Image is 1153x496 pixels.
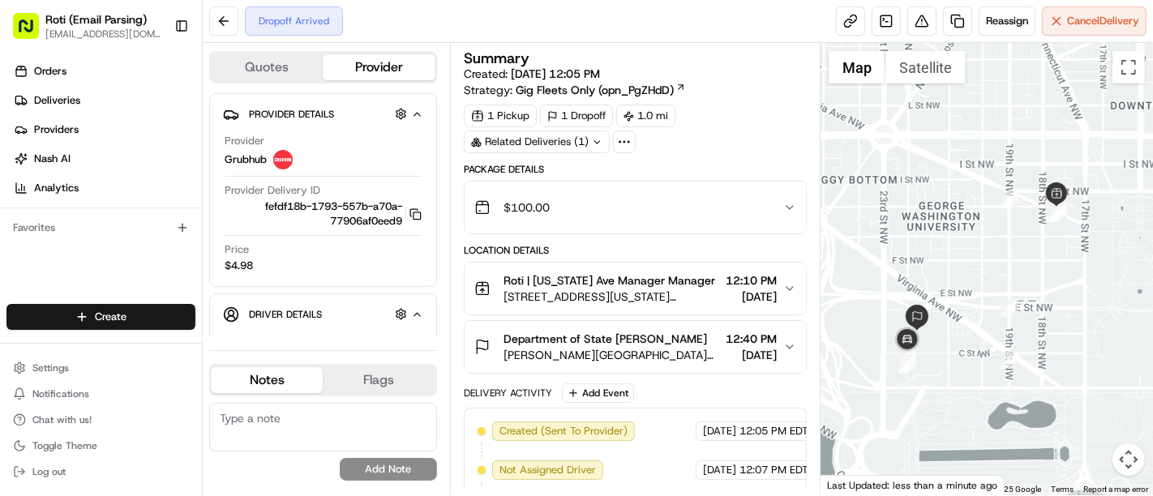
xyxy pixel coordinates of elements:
[34,181,79,195] span: Analytics
[55,170,205,183] div: We're available if you need us!
[504,347,719,363] span: [PERSON_NAME][GEOGRAPHIC_DATA][STREET_ADDRESS][US_STATE][GEOGRAPHIC_DATA]
[249,308,322,321] span: Driver Details
[504,289,719,305] span: [STREET_ADDRESS][US_STATE][US_STATE]
[726,272,777,289] span: 12:10 PM
[465,182,806,233] button: $100.00
[464,66,600,82] span: Created:
[6,434,195,457] button: Toggle Theme
[504,331,707,347] span: Department of State [PERSON_NAME]
[829,51,885,83] button: Show street map
[16,236,29,249] div: 📗
[6,6,168,45] button: Roti (Email Parsing)[EMAIL_ADDRESS][DOMAIN_NAME]
[464,130,610,153] div: Related Deliveries (1)
[616,105,675,127] div: 1.0 mi
[511,66,600,81] span: [DATE] 12:05 PM
[1048,204,1066,222] div: 3
[739,463,808,477] span: 12:07 PM EDT
[1001,299,1018,317] div: 5
[465,321,806,373] button: Department of State [PERSON_NAME][PERSON_NAME][GEOGRAPHIC_DATA][STREET_ADDRESS][US_STATE][GEOGRAP...
[55,154,266,170] div: Start new chat
[225,199,422,229] button: fefdf18b-1793-557b-a70a-77906af0eed9
[726,289,777,305] span: [DATE]
[516,82,674,98] span: Gig Fleets Only (opn_PgZHdD)
[45,11,147,28] button: Roti (Email Parsing)
[225,259,253,273] span: $4.98
[465,263,806,314] button: Roti | [US_STATE] Ave Manager Manager[STREET_ADDRESS][US_STATE][US_STATE]12:10 PM[DATE]
[898,355,916,373] div: 9
[131,228,267,257] a: 💻API Documentation
[6,383,195,405] button: Notifications
[223,301,423,327] button: Driver Details
[726,331,777,347] span: 12:40 PM
[249,108,334,121] span: Provider Details
[464,244,807,257] div: Location Details
[10,228,131,257] a: 📗Knowledge Base
[6,357,195,379] button: Settings
[32,465,66,478] span: Log out
[1042,6,1147,36] button: CancelDelivery
[499,463,596,477] span: Not Assigned Driver
[34,122,79,137] span: Providers
[137,236,150,249] div: 💻
[34,64,66,79] span: Orders
[1049,204,1067,222] div: 1
[223,100,423,127] button: Provider Details
[739,424,808,438] span: 12:05 PM EDT
[464,51,529,66] h3: Summary
[825,474,878,495] a: Open this area in Google Maps (opens a new window)
[821,475,1005,495] div: Last Updated: less than a minute ago
[211,367,323,393] button: Notes
[6,460,195,483] button: Log out
[6,215,195,241] div: Favorites
[6,58,202,84] a: Orders
[6,408,195,431] button: Chat with us!
[323,367,435,393] button: Flags
[1045,203,1063,220] div: 2
[42,104,268,121] input: Clear
[161,274,196,286] span: Pylon
[95,310,126,324] span: Create
[153,234,260,250] span: API Documentation
[16,15,49,48] img: Nash
[225,134,264,148] span: Provider
[516,82,686,98] a: Gig Fleets Only (opn_PgZHdD)
[32,387,89,400] span: Notifications
[562,383,634,403] button: Add Event
[32,413,92,426] span: Chat with us!
[464,163,807,176] div: Package Details
[32,361,69,374] span: Settings
[1083,485,1148,494] a: Report a map error
[211,54,323,80] button: Quotes
[464,105,537,127] div: 1 Pickup
[1051,485,1074,494] a: Terms (opens in new tab)
[540,105,613,127] div: 1 Dropoff
[703,424,736,438] span: [DATE]
[225,242,249,257] span: Price
[225,334,253,348] span: Name
[464,387,552,400] div: Delivery Activity
[45,28,161,41] button: [EMAIL_ADDRESS][DOMAIN_NAME]
[16,64,295,90] p: Welcome 👋
[6,146,202,172] a: Nash AI
[1067,14,1139,28] span: Cancel Delivery
[885,51,966,83] button: Show satellite imagery
[6,175,202,201] a: Analytics
[1112,51,1145,83] button: Toggle fullscreen view
[499,424,628,438] span: Created (Sent To Provider)
[464,82,686,98] div: Strategy:
[225,152,267,167] span: Grubhub
[986,14,1028,28] span: Reassign
[6,88,202,113] a: Deliveries
[34,93,80,108] span: Deliveries
[979,6,1035,36] button: Reassign
[32,234,124,250] span: Knowledge Base
[225,183,320,198] span: Provider Delivery ID
[825,474,878,495] img: Google
[273,150,293,169] img: 5e692f75ce7d37001a5d71f1
[34,152,71,166] span: Nash AI
[6,117,202,143] a: Providers
[703,463,736,477] span: [DATE]
[32,439,97,452] span: Toggle Theme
